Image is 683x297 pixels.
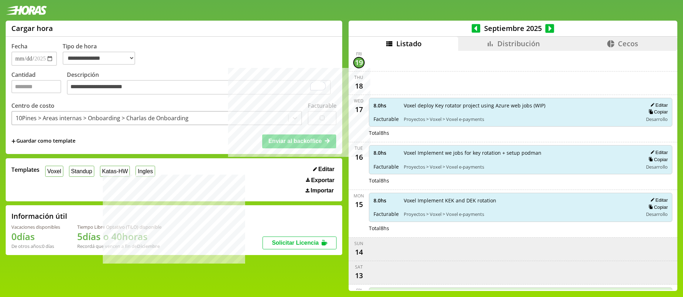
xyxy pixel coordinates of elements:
div: Total 8 hs [369,177,673,184]
button: Standup [69,166,94,177]
span: Septiembre 2025 [480,23,545,33]
span: Proyectos > Voxel > Voxel e-payments [404,164,638,170]
button: Editar [648,149,668,155]
button: Enviar al backoffice [262,134,336,148]
span: Desarrollo [646,116,668,122]
div: Fri [356,287,362,293]
div: 10Pines > Areas internas > Onboarding > Charlas de Onboarding [16,114,189,122]
span: Exportar [311,177,334,184]
label: Descripción [67,71,337,97]
span: Solicitar Licencia [272,240,319,246]
span: Enviar al backoffice [268,138,322,144]
button: Katas-HW [100,166,130,177]
span: Listado [396,39,422,48]
div: Total 8 hs [369,129,673,136]
div: Total 8 hs [369,225,673,232]
button: Exportar [304,177,337,184]
b: Diciembre [137,243,160,249]
div: 15 [353,199,365,210]
button: Editar [311,166,337,173]
button: Ingles [136,166,155,177]
div: 16 [353,151,365,163]
label: Facturable [308,102,337,110]
button: Voxel [45,166,63,177]
span: 8.0 hs [374,149,399,156]
div: Thu [354,74,363,80]
div: De otros años: 0 días [11,243,60,249]
span: Facturable [374,163,399,170]
span: +Guardar como template [11,137,75,145]
button: Solicitar Licencia [263,237,337,249]
label: Fecha [11,42,27,50]
span: Cecos [618,39,638,48]
span: Voxel deploy Key rotator project using Azure web jobs (WIP) [404,102,638,109]
label: Centro de costo [11,102,54,110]
button: Copiar [646,157,668,163]
button: Copiar [646,109,668,115]
label: Tipo de hora [63,42,141,66]
button: Copiar [646,204,668,210]
div: 19 [353,57,365,68]
h1: 5 días o 40 horas [77,230,162,243]
input: Cantidad [11,80,61,93]
span: 8.0 hs [374,102,399,109]
div: Fri [356,51,362,57]
div: 18 [353,80,365,92]
div: Recordá que vencen a fin de [77,243,162,249]
span: Distribución [497,39,540,48]
span: Proyectos > Voxel > Voxel e-payments [404,211,638,217]
span: Templates [11,166,39,174]
h1: Cargar hora [11,23,53,33]
span: Desarrollo [646,164,668,170]
h1: 0 días [11,230,60,243]
span: Facturable [374,116,399,122]
div: 17 [353,104,365,115]
textarea: To enrich screen reader interactions, please activate Accessibility in Grammarly extension settings [67,80,331,95]
button: Editar [648,102,668,108]
span: Desarrollo [646,211,668,217]
div: Sat [355,264,363,270]
div: Vacaciones disponibles [11,224,60,230]
span: 8.0 hs [374,197,399,204]
div: 14 [353,246,365,258]
img: logotipo [6,6,47,15]
div: scrollable content [349,51,677,290]
div: Mon [354,193,364,199]
span: Editar [318,166,334,173]
div: 13 [353,270,365,281]
h2: Información útil [11,211,67,221]
span: Proyectos > Voxel > Voxel e-payments [404,116,638,122]
select: Tipo de hora [63,52,135,65]
span: Facturable [374,211,399,217]
span: Voxel Implement we jobs for key rotation + setup podman [404,149,638,156]
label: Cantidad [11,71,67,97]
button: Editar [648,197,668,203]
div: Wed [354,98,364,104]
span: + [11,137,16,145]
span: Voxel Implement KEK and DEK rotation [404,197,638,204]
div: Sun [354,240,363,246]
span: Importar [311,187,334,194]
div: Tue [355,145,363,151]
div: Tiempo Libre Optativo (TiLO) disponible [77,224,162,230]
